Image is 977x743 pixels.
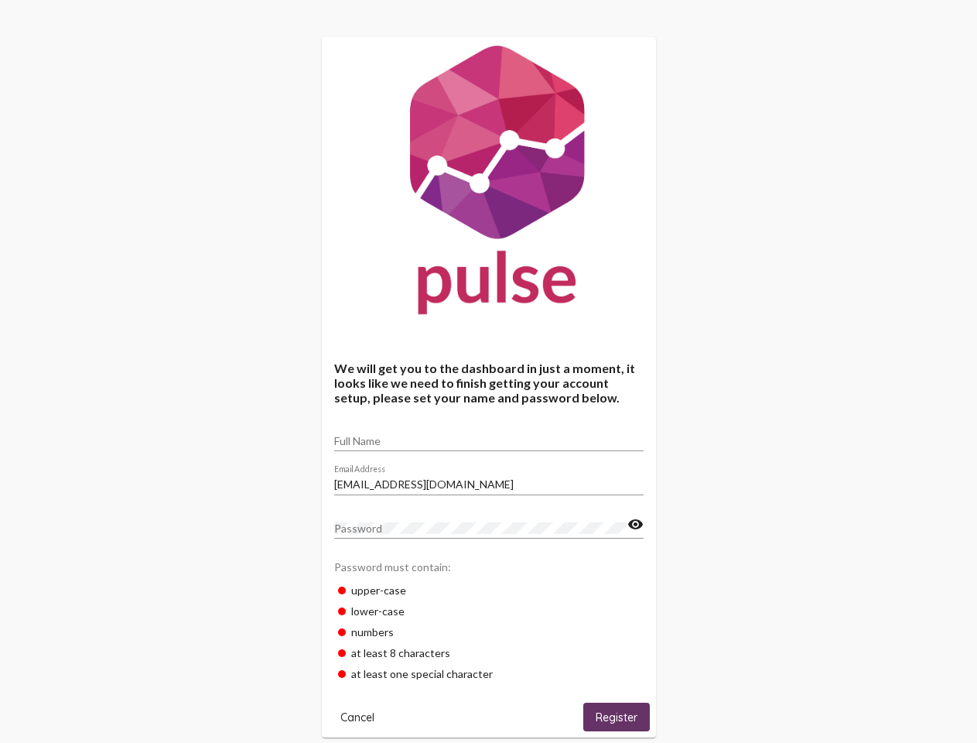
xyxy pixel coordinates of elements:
[334,580,644,601] div: upper-case
[334,601,644,621] div: lower-case
[340,710,374,724] span: Cancel
[322,37,656,330] img: Pulse For Good Logo
[334,361,644,405] h4: We will get you to the dashboard in just a moment, it looks like we need to finish getting your a...
[334,621,644,642] div: numbers
[334,663,644,684] div: at least one special character
[583,703,650,731] button: Register
[596,710,637,724] span: Register
[334,553,644,580] div: Password must contain:
[627,515,644,534] mat-icon: visibility
[334,642,644,663] div: at least 8 characters
[328,703,387,731] button: Cancel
